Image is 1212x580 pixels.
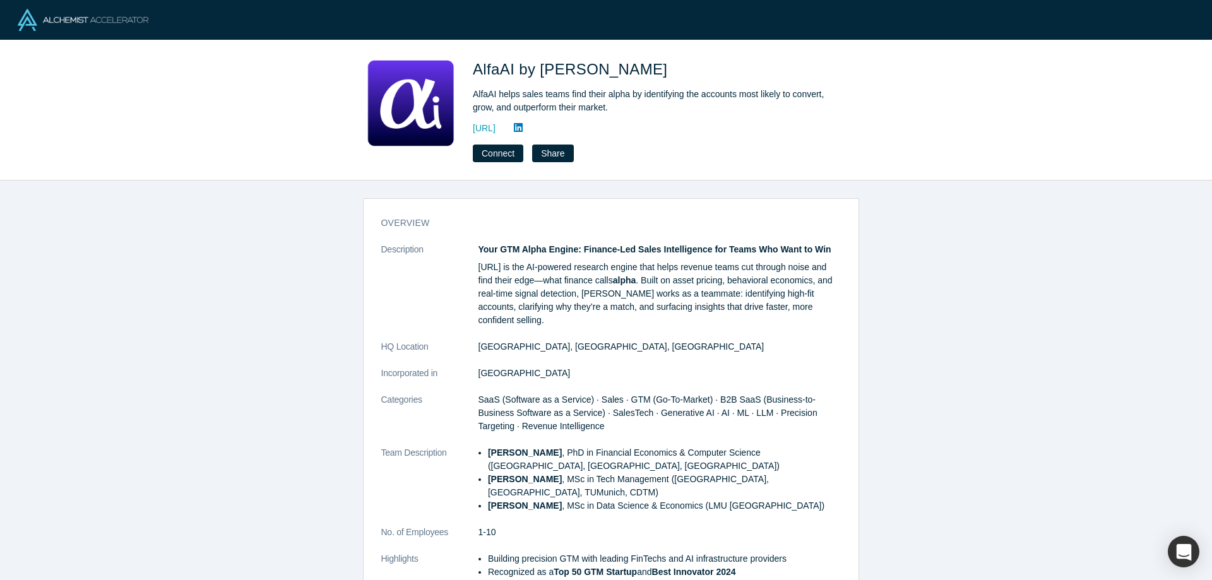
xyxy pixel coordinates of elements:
[478,367,841,380] dd: [GEOGRAPHIC_DATA]
[381,243,478,340] dt: Description
[478,394,817,431] span: SaaS (Software as a Service) · Sales · GTM (Go-To-Market) · B2B SaaS (Business-to-Business Softwa...
[488,500,562,511] strong: [PERSON_NAME]
[381,216,823,230] h3: overview
[381,393,478,446] dt: Categories
[554,567,637,577] strong: Top 50 GTM Startup
[488,446,841,473] li: , PhD in Financial Economics & Computer Science ([GEOGRAPHIC_DATA], [GEOGRAPHIC_DATA], [GEOGRAPHI...
[473,61,672,78] span: AlfaAI by [PERSON_NAME]
[488,447,562,458] strong: [PERSON_NAME]
[381,340,478,367] dt: HQ Location
[473,145,523,162] button: Connect
[381,446,478,526] dt: Team Description
[488,565,841,579] li: Recognized as a and
[652,567,736,577] strong: Best Innovator 2024
[478,526,841,539] dd: 1-10
[473,88,826,114] div: AlfaAI helps sales teams find their alpha by identifying the accounts most likely to convert, gro...
[381,367,478,393] dt: Incorporated in
[18,9,148,31] img: Alchemist Logo
[488,552,841,565] li: Building precision GTM with leading FinTechs and AI infrastructure providers
[488,474,562,484] strong: [PERSON_NAME]
[381,526,478,552] dt: No. of Employees
[488,473,841,499] li: , MSc in Tech Management ([GEOGRAPHIC_DATA], [GEOGRAPHIC_DATA], TUMunich, CDTM)
[532,145,573,162] button: Share
[613,275,636,285] strong: alpha
[473,122,496,135] a: [URL]
[488,499,841,512] li: , MSc in Data Science & Economics (LMU [GEOGRAPHIC_DATA])
[478,261,841,327] p: [URL] is the AI-powered research engine that helps revenue teams cut through noise and find their...
[367,58,455,146] img: AlfaAI by Loyee's Logo
[478,244,831,254] strong: Your GTM Alpha Engine: Finance-Led Sales Intelligence for Teams Who Want to Win
[478,340,841,353] dd: [GEOGRAPHIC_DATA], [GEOGRAPHIC_DATA], [GEOGRAPHIC_DATA]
